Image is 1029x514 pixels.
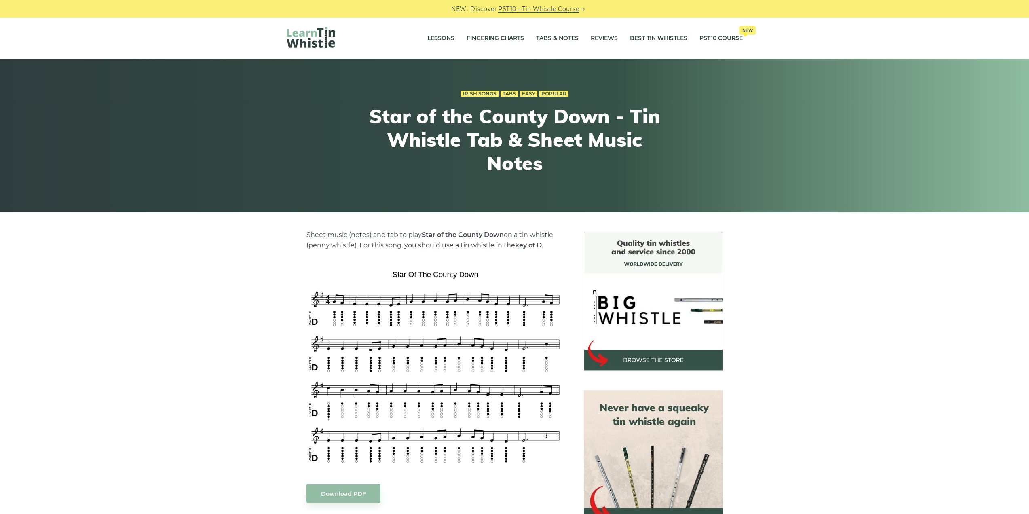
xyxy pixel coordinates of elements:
[739,26,756,35] span: New
[699,28,743,49] a: PST10 CourseNew
[422,231,504,239] strong: Star of the County Down
[591,28,618,49] a: Reviews
[584,232,723,371] img: BigWhistle Tin Whistle Store
[306,484,380,503] a: Download PDF
[287,27,335,48] img: LearnTinWhistle.com
[306,230,564,251] p: Sheet music (notes) and tab to play on a tin whistle (penny whistle). For this song, you should u...
[520,91,537,97] a: Easy
[630,28,687,49] a: Best Tin Whistles
[536,28,579,49] a: Tabs & Notes
[306,267,564,468] img: Star of the County Down Tin Whistle Tab & Sheet Music
[501,91,518,97] a: Tabs
[467,28,524,49] a: Fingering Charts
[515,241,542,249] strong: key of D
[427,28,454,49] a: Lessons
[366,105,663,175] h1: Star of the County Down - Tin Whistle Tab & Sheet Music Notes
[539,91,568,97] a: Popular
[461,91,499,97] a: Irish Songs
